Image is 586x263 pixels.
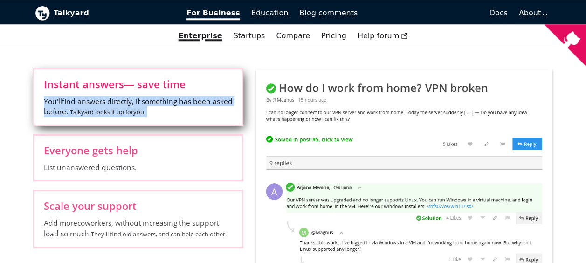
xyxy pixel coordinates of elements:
[44,96,233,118] span: You'll find answers directly, if something has been asked before.
[44,162,233,173] span: List unanswered questions.
[276,31,310,40] a: Compare
[44,201,233,211] span: Scale your support
[251,8,289,17] span: Education
[352,28,414,44] a: Help forum
[316,28,352,44] a: Pricing
[228,28,271,44] a: Startups
[173,28,228,44] a: Enterprise
[363,5,513,21] a: Docs
[299,8,358,17] span: Blog comments
[54,7,174,19] b: Talkyard
[358,31,408,40] span: Help forum
[489,8,507,17] span: Docs
[44,79,233,89] span: Instant answers — save time
[44,218,233,239] span: Add more coworkers , without increasing the support load so much.
[186,8,240,20] span: For Business
[246,5,294,21] a: Education
[35,6,174,21] a: Talkyard logoTalkyard
[70,108,145,116] small: Talkyard looks it up for you .
[294,5,363,21] a: Blog comments
[519,8,546,17] a: About
[181,5,246,21] a: For Business
[35,6,50,21] img: Talkyard logo
[91,230,227,238] small: They'll find old answers, and can help each other.
[44,145,233,155] span: Everyone gets help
